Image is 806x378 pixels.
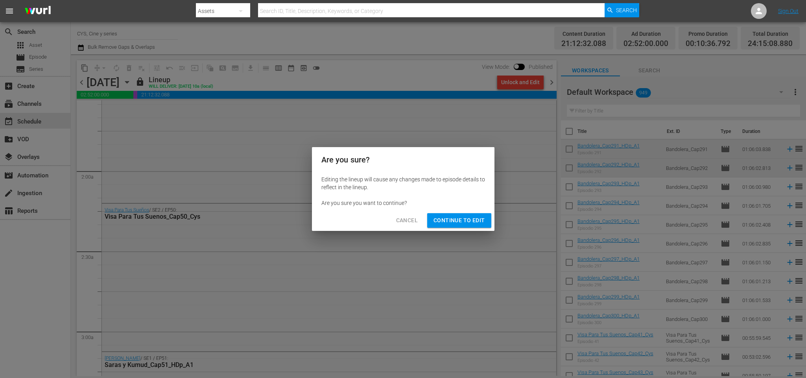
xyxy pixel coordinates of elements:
span: Continue to Edit [433,216,485,225]
span: Cancel [396,216,418,225]
span: menu [5,6,14,16]
button: Cancel [390,213,424,228]
div: Editing the lineup will cause any changes made to episode details to reflect in the lineup. [321,175,485,191]
img: ans4CAIJ8jUAAAAAAAAAAAAAAAAAAAAAAAAgQb4GAAAAAAAAAAAAAAAAAAAAAAAAJMjXAAAAAAAAAAAAAAAAAAAAAAAAgAT5G... [19,2,57,20]
div: Are you sure you want to continue? [321,199,485,207]
span: Search [616,3,637,17]
a: Sign Out [778,8,799,14]
button: Continue to Edit [427,213,491,228]
h2: Are you sure? [321,153,485,166]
